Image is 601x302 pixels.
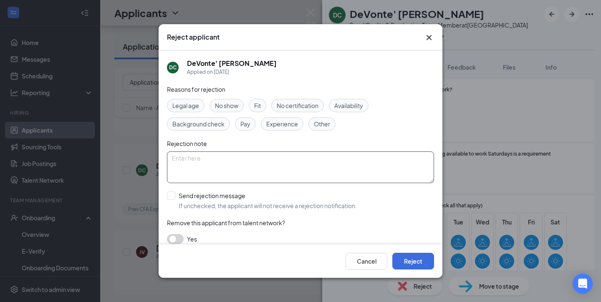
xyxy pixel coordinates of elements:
[187,234,197,244] span: Yes
[167,140,207,147] span: Rejection note
[187,59,277,68] h5: DeVonte' [PERSON_NAME]
[254,101,261,110] span: Fit
[167,219,285,226] span: Remove this applicant from talent network?
[240,119,250,128] span: Pay
[215,101,238,110] span: No show
[334,101,363,110] span: Availability
[346,253,387,269] button: Cancel
[314,119,330,128] span: Other
[424,33,434,43] svg: Cross
[392,253,434,269] button: Reject
[169,64,177,71] div: DC
[573,274,593,294] div: Open Intercom Messenger
[187,68,277,76] div: Applied on [DATE]
[266,119,298,128] span: Experience
[167,86,225,93] span: Reasons for rejection
[277,101,318,110] span: No certification
[172,101,199,110] span: Legal age
[424,33,434,43] button: Close
[167,33,220,42] h3: Reject applicant
[172,119,225,128] span: Background check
